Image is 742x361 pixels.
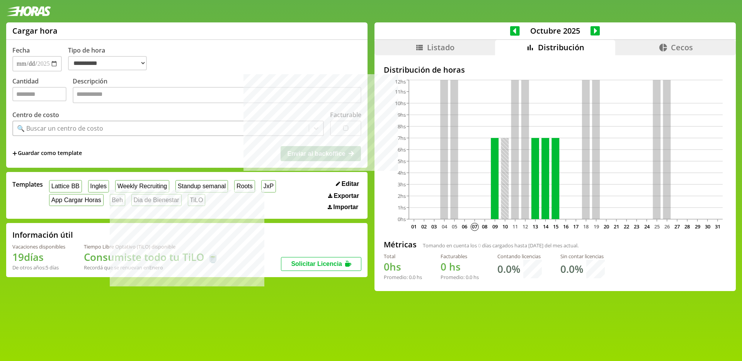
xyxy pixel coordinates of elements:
[12,111,59,119] label: Centro de costo
[593,223,599,230] text: 19
[421,223,427,230] text: 02
[342,180,359,187] span: Editar
[384,260,422,274] h1: hs
[395,78,406,85] tspan: 12hs
[441,260,479,274] h1: hs
[398,123,406,130] tspan: 8hs
[563,223,568,230] text: 16
[12,264,65,271] div: De otros años: 5 días
[497,253,542,260] div: Contando licencias
[333,204,358,211] span: Importar
[684,223,690,230] text: 28
[131,194,182,206] button: Dia de Bienestar
[398,192,406,199] tspan: 2hs
[384,253,422,260] div: Total
[431,223,437,230] text: 03
[694,223,700,230] text: 29
[573,223,579,230] text: 17
[398,216,406,223] tspan: 0hs
[664,223,670,230] text: 26
[614,223,619,230] text: 21
[12,46,30,54] label: Fecha
[398,158,406,165] tspan: 5hs
[68,46,153,72] label: Tipo de hora
[291,261,342,267] span: Solicitar Licencia
[441,274,479,281] div: Promedio: hs
[502,223,508,230] text: 10
[334,180,361,188] button: Editar
[705,223,710,230] text: 30
[674,223,680,230] text: 27
[115,180,169,192] button: Weekly Recruiting
[384,260,390,274] span: 0
[492,223,497,230] text: 09
[334,192,359,199] span: Exportar
[110,194,125,206] button: Beh
[427,42,454,53] span: Listado
[560,253,605,260] div: Sin contar licencias
[330,111,361,119] label: Facturable
[634,223,639,230] text: 23
[624,223,629,230] text: 22
[395,100,406,107] tspan: 10hs
[497,262,520,276] h1: 0.0 %
[12,149,82,158] span: +Guardar como template
[533,223,538,230] text: 13
[49,180,82,192] button: Lattice BB
[84,243,219,250] div: Tiempo Libre Optativo (TiLO) disponible
[560,262,583,276] h1: 0.0 %
[604,223,609,230] text: 20
[384,274,422,281] div: Promedio: hs
[452,223,457,230] text: 05
[326,192,361,200] button: Exportar
[281,257,361,271] button: Solicitar Licencia
[49,194,104,206] button: App Cargar Horas
[17,124,103,133] div: 🔍 Buscar un centro de costo
[715,223,720,230] text: 31
[478,242,481,249] span: 0
[12,149,17,158] span: +
[73,87,361,103] textarea: Descripción
[398,169,406,176] tspan: 4hs
[482,223,487,230] text: 08
[583,223,589,230] text: 18
[73,77,361,105] label: Descripción
[12,230,73,240] h2: Información útil
[398,181,406,188] tspan: 3hs
[12,180,43,189] span: Templates
[84,250,219,264] h1: Consumiste todo tu TiLO 🍵
[543,223,548,230] text: 14
[395,88,406,95] tspan: 11hs
[671,42,693,53] span: Cecos
[261,180,276,192] button: JxP
[441,223,447,230] text: 04
[654,223,660,230] text: 25
[644,223,650,230] text: 24
[553,223,558,230] text: 15
[12,250,65,264] h1: 19 días
[88,180,109,192] button: Ingles
[12,26,58,36] h1: Cargar hora
[12,243,65,250] div: Vacaciones disponibles
[12,77,73,105] label: Cantidad
[398,146,406,153] tspan: 6hs
[12,87,66,101] input: Cantidad
[398,204,406,211] tspan: 1hs
[149,264,163,271] b: Enero
[462,223,467,230] text: 06
[398,135,406,141] tspan: 7hs
[175,180,228,192] button: Standup semanal
[512,223,518,230] text: 11
[520,26,591,36] span: Octubre 2025
[384,239,417,250] h2: Métricas
[84,264,219,271] div: Recordá que se renuevan en
[68,56,147,70] select: Tipo de hora
[6,6,51,16] img: logotipo
[522,223,528,230] text: 12
[466,274,472,281] span: 0.0
[441,253,479,260] div: Facturables
[441,260,446,274] span: 0
[538,42,584,53] span: Distribución
[188,194,206,206] button: TiLO
[472,223,477,230] text: 07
